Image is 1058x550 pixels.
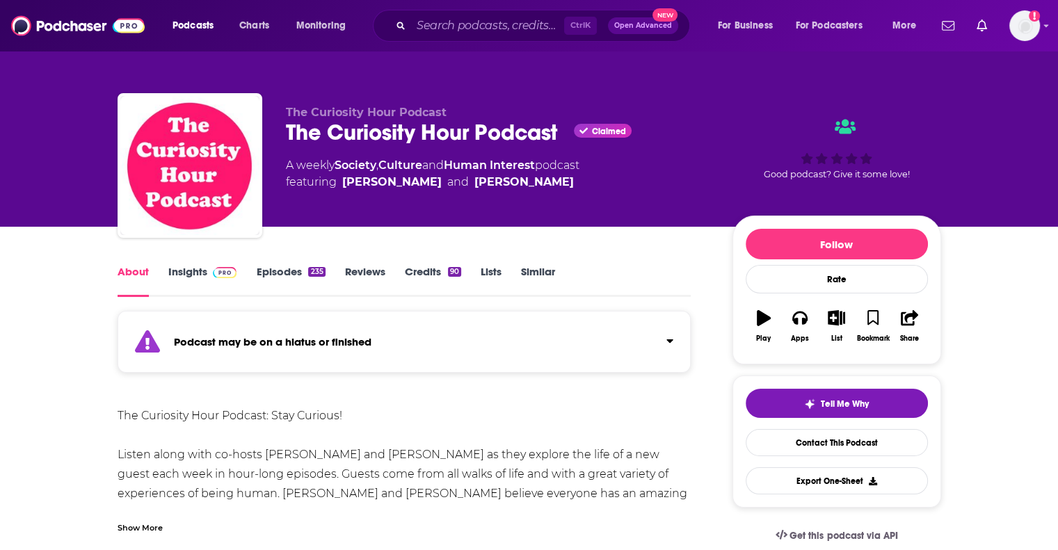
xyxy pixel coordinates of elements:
[883,15,933,37] button: open menu
[521,265,555,297] a: Similar
[787,15,883,37] button: open menu
[831,334,842,343] div: List
[764,169,910,179] span: Good podcast? Give it some love!
[592,128,626,135] span: Claimed
[746,467,928,494] button: Export One-Sheet
[448,267,461,277] div: 90
[971,14,993,38] a: Show notifications dropdown
[936,14,960,38] a: Show notifications dropdown
[746,429,928,456] a: Contact This Podcast
[118,265,149,297] a: About
[1009,10,1040,41] span: Logged in as gabrielle.gantz
[608,17,678,34] button: Open AdvancedNew
[821,398,869,410] span: Tell Me Why
[756,334,771,343] div: Play
[335,159,376,172] a: Society
[296,16,346,35] span: Monitoring
[746,265,928,293] div: Rate
[746,301,782,351] button: Play
[1029,10,1040,22] svg: Add a profile image
[286,157,579,191] div: A weekly podcast
[564,17,597,35] span: Ctrl K
[444,159,535,172] a: Human Interest
[1009,10,1040,41] button: Show profile menu
[891,301,927,351] button: Share
[213,267,237,278] img: Podchaser Pro
[405,265,461,297] a: Credits90
[308,267,325,277] div: 235
[386,10,703,42] div: Search podcasts, credits, & more...
[474,174,574,191] a: Dan Sterenchuk
[782,301,818,351] button: Apps
[818,301,854,351] button: List
[856,334,889,343] div: Bookmark
[708,15,790,37] button: open menu
[796,16,863,35] span: For Podcasters
[732,106,941,192] div: Good podcast? Give it some love!
[120,96,259,235] img: The Curiosity Hour Podcast
[892,16,916,35] span: More
[804,398,815,410] img: tell me why sparkle
[652,8,678,22] span: New
[376,159,378,172] span: ,
[746,389,928,418] button: tell me why sparkleTell Me Why
[1009,10,1040,41] img: User Profile
[239,16,269,35] span: Charts
[118,319,691,373] section: Click to expand status details
[900,334,919,343] div: Share
[614,22,672,29] span: Open Advanced
[256,265,325,297] a: Episodes235
[855,301,891,351] button: Bookmark
[174,335,371,348] strong: Podcast may be on a hiatus or finished
[286,106,447,119] span: The Curiosity Hour Podcast
[378,159,422,172] a: Culture
[422,159,444,172] span: and
[746,229,928,259] button: Follow
[791,334,809,343] div: Apps
[411,15,564,37] input: Search podcasts, credits, & more...
[173,16,214,35] span: Podcasts
[287,15,364,37] button: open menu
[481,265,502,297] a: Lists
[342,174,442,191] a: Tommy Estlund
[11,13,145,39] img: Podchaser - Follow, Share and Rate Podcasts
[168,265,237,297] a: InsightsPodchaser Pro
[790,530,897,542] span: Get this podcast via API
[286,174,579,191] span: featuring
[718,16,773,35] span: For Business
[230,15,278,37] a: Charts
[447,174,469,191] span: and
[345,265,385,297] a: Reviews
[163,15,232,37] button: open menu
